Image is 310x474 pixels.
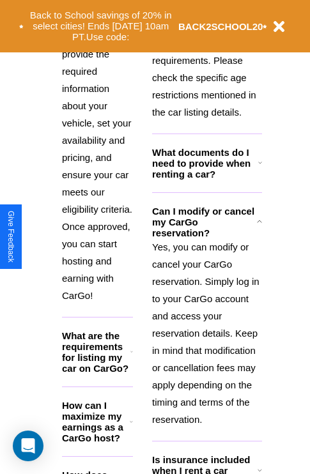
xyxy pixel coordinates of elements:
[62,330,130,374] h3: What are the requirements for listing my car on CarGo?
[6,211,15,263] div: Give Feedback
[152,206,257,238] h3: Can I modify or cancel my CarGo reservation?
[62,400,130,443] h3: How can I maximize my earnings as a CarGo host?
[178,21,263,32] b: BACK2SCHOOL20
[152,238,262,428] p: Yes, you can modify or cancel your CarGo reservation. Simply log in to your CarGo account and acc...
[152,147,258,180] h3: What documents do I need to provide when renting a car?
[13,431,43,461] div: Open Intercom Messenger
[24,6,178,46] button: Back to School savings of 20% in select cities! Ends [DATE] 10am PT.Use code:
